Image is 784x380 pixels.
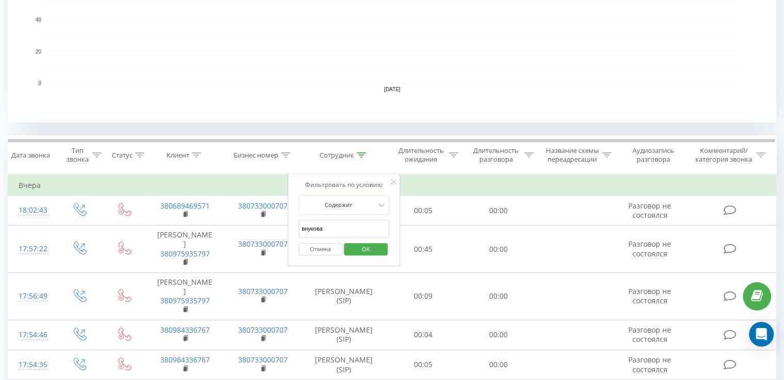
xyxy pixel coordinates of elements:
[298,220,389,238] input: Введите значение
[352,241,380,257] span: OK
[623,146,683,164] div: Аудиозапись разговора
[628,355,671,374] span: Разговор не состоялся
[8,175,776,196] td: Вчера
[302,350,386,379] td: [PERSON_NAME] (SIP)
[461,320,536,350] td: 00:00
[461,273,536,320] td: 00:00
[160,355,210,365] a: 380984336767
[146,273,224,320] td: [PERSON_NAME]
[19,325,46,345] div: 17:54:46
[344,243,388,256] button: OK
[386,273,461,320] td: 00:09
[160,249,210,258] a: 380975935797
[238,286,288,296] a: 380733000707
[160,201,210,211] a: 380689469571
[19,286,46,306] div: 17:56:49
[146,226,224,273] td: [PERSON_NAME]
[298,243,342,256] button: Отмена
[386,350,461,379] td: 00:05
[395,146,447,164] div: Длительность ожидания
[36,49,42,55] text: 20
[238,239,288,249] a: 380733000707
[693,146,754,164] div: Комментарий/категория звонка
[233,151,278,160] div: Бизнес номер
[386,196,461,226] td: 00:05
[38,80,41,86] text: 0
[36,17,42,23] text: 40
[749,322,774,347] div: Open Intercom Messenger
[238,325,288,335] a: 380733000707
[11,151,50,160] div: Дата звонка
[302,320,386,350] td: [PERSON_NAME] (SIP)
[238,355,288,365] a: 380733000707
[470,146,522,164] div: Длительность разговора
[19,239,46,259] div: 17:57:22
[461,226,536,273] td: 00:00
[19,355,46,375] div: 17:54:35
[65,146,89,164] div: Тип звонка
[628,239,671,258] span: Разговор не состоялся
[112,151,132,160] div: Статус
[386,226,461,273] td: 00:45
[166,151,189,160] div: Клиент
[320,151,354,160] div: Сотрудник
[386,320,461,350] td: 00:04
[302,273,386,320] td: [PERSON_NAME] (SIP)
[19,200,46,220] div: 18:02:43
[545,146,599,164] div: Название схемы переадресации
[461,196,536,226] td: 00:00
[160,325,210,335] a: 380984336767
[628,325,671,344] span: Разговор не состоялся
[238,201,288,211] a: 380733000707
[384,87,401,92] text: [DATE]
[628,201,671,220] span: Разговор не состоялся
[298,180,389,190] div: Фильтровать по условию
[160,296,210,305] a: 380975935797
[461,350,536,379] td: 00:00
[628,286,671,305] span: Разговор не состоялся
